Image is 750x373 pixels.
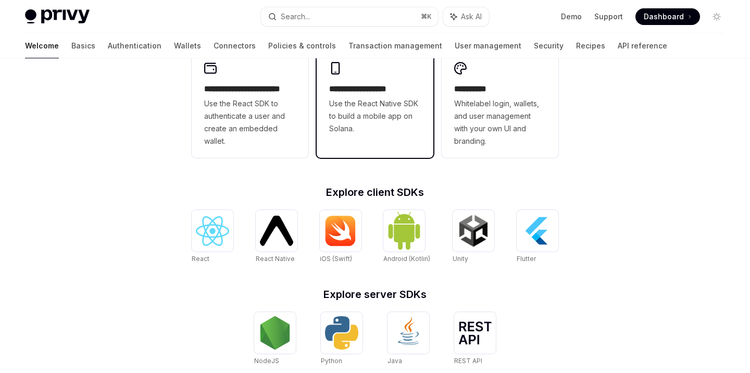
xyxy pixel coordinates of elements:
[442,52,558,158] a: **** *****Whitelabel login, wallets, and user management with your own UI and branding.
[325,316,358,350] img: Python
[387,357,402,365] span: Java
[254,357,279,365] span: NodeJS
[329,97,421,135] span: Use the React Native SDK to build a mobile app on Solana.
[455,33,521,58] a: User management
[321,357,342,365] span: Python
[383,210,430,264] a: Android (Kotlin)Android (Kotlin)
[534,33,564,58] a: Security
[261,7,438,26] button: Search...⌘K
[521,214,554,247] img: Flutter
[192,289,558,300] h2: Explore server SDKs
[196,216,229,246] img: React
[454,312,496,366] a: REST APIREST API
[517,255,536,263] span: Flutter
[392,316,425,350] img: Java
[192,210,233,264] a: ReactReact
[192,255,209,263] span: React
[708,8,725,25] button: Toggle dark mode
[644,11,684,22] span: Dashboard
[383,255,430,263] span: Android (Kotlin)
[576,33,605,58] a: Recipes
[204,97,296,147] span: Use the React SDK to authenticate a user and create an embedded wallet.
[254,312,296,366] a: NodeJSNodeJS
[618,33,667,58] a: API reference
[324,215,357,246] img: iOS (Swift)
[320,255,352,263] span: iOS (Swift)
[517,210,558,264] a: FlutterFlutter
[256,210,297,264] a: React NativeReact Native
[561,11,582,22] a: Demo
[108,33,161,58] a: Authentication
[256,255,295,263] span: React Native
[454,97,546,147] span: Whitelabel login, wallets, and user management with your own UI and branding.
[461,11,482,22] span: Ask AI
[174,33,201,58] a: Wallets
[594,11,623,22] a: Support
[317,52,433,158] a: **** **** **** ***Use the React Native SDK to build a mobile app on Solana.
[387,211,421,250] img: Android (Kotlin)
[320,210,361,264] a: iOS (Swift)iOS (Swift)
[268,33,336,58] a: Policies & controls
[421,13,432,21] span: ⌘ K
[321,312,362,366] a: PythonPython
[443,7,489,26] button: Ask AI
[348,33,442,58] a: Transaction management
[71,33,95,58] a: Basics
[454,357,482,365] span: REST API
[192,187,558,197] h2: Explore client SDKs
[387,312,429,366] a: JavaJava
[453,210,494,264] a: UnityUnity
[260,216,293,245] img: React Native
[214,33,256,58] a: Connectors
[258,316,292,350] img: NodeJS
[25,33,59,58] a: Welcome
[635,8,700,25] a: Dashboard
[453,255,468,263] span: Unity
[458,321,492,344] img: REST API
[281,10,310,23] div: Search...
[457,214,490,247] img: Unity
[25,9,90,24] img: light logo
